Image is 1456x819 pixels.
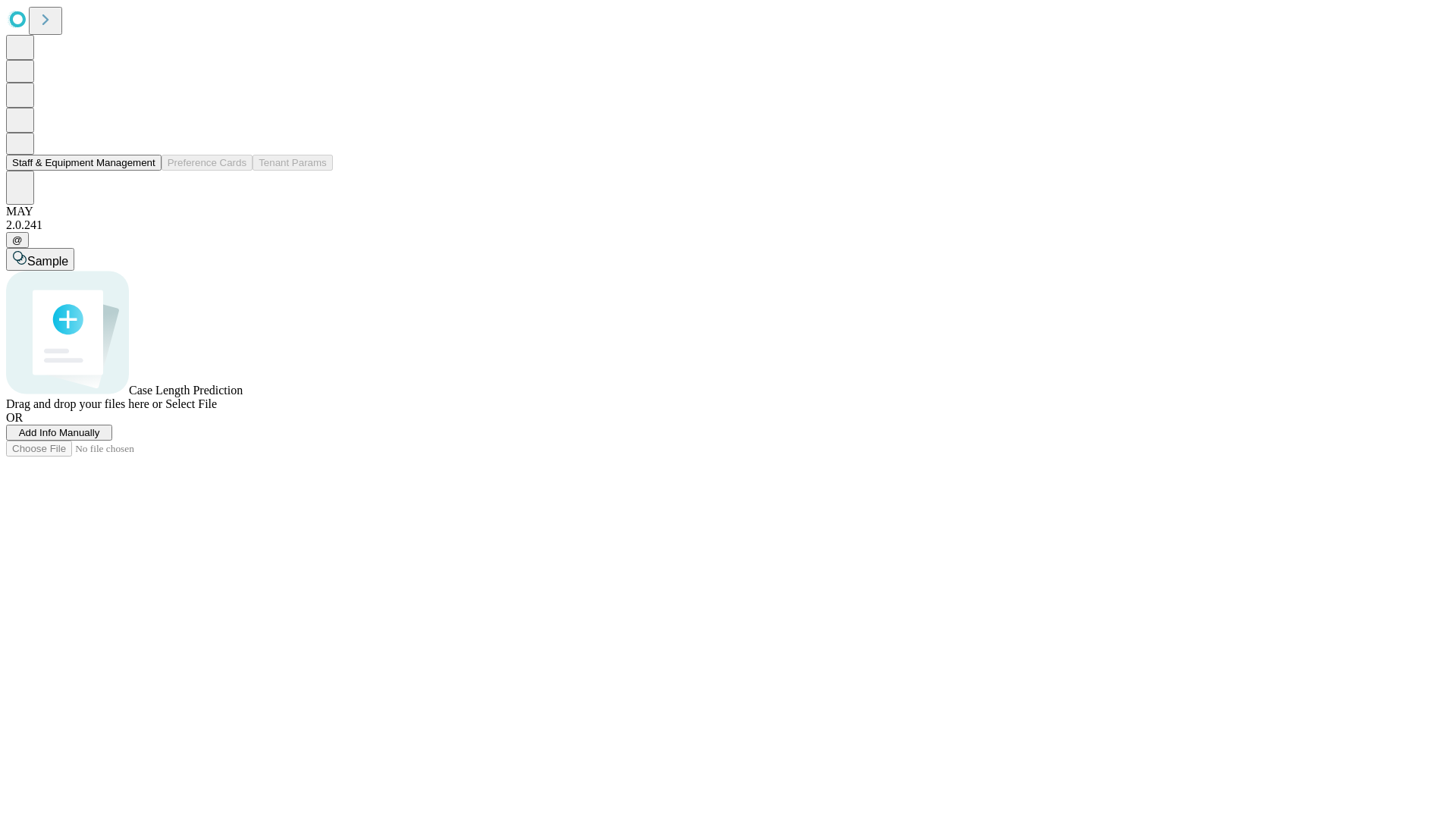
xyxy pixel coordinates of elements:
button: Add Info Manually [6,425,112,441]
span: Drag and drop your files here or [6,397,162,410]
span: @ [12,234,23,246]
span: OR [6,411,23,424]
span: Add Info Manually [19,427,100,438]
span: Sample [27,255,68,268]
div: 2.0.241 [6,218,1450,232]
button: @ [6,232,29,248]
div: MAY [6,205,1450,218]
span: Select File [165,397,217,410]
span: Case Length Prediction [129,384,243,397]
button: Preference Cards [162,155,253,171]
button: Tenant Params [253,155,333,171]
button: Staff & Equipment Management [6,155,162,171]
button: Sample [6,248,74,271]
